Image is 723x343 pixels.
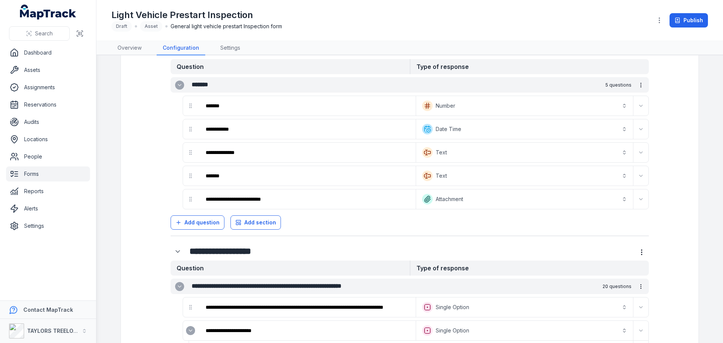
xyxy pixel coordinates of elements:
strong: Type of response [410,59,649,74]
a: Reservations [6,97,90,112]
button: more-detail [635,245,649,259]
div: :r3i5:-form-item-label [200,144,414,161]
button: Number [418,98,631,114]
div: :r3ja:-form-item-label [200,322,414,339]
div: :r3hp:-form-item-label [200,98,414,114]
strong: Type of response [410,261,649,276]
div: drag [183,122,198,137]
div: Draft [111,21,132,32]
button: Publish [670,13,708,27]
button: Text [418,144,631,161]
button: Add question [171,215,224,230]
button: more-detail [635,280,647,293]
div: :r3in:-form-item-label [171,244,186,259]
button: Single Option [418,299,631,316]
div: drag [183,145,198,160]
a: Settings [6,218,90,233]
span: Add section [244,219,276,226]
button: Expand [171,244,185,259]
span: Add question [185,219,220,226]
button: Expand [186,326,195,335]
button: Expand [635,123,647,135]
div: :r3j3:-form-item-label [200,299,414,316]
div: drag [183,98,198,113]
button: Search [9,26,70,41]
div: drag [183,168,198,183]
a: MapTrack [20,5,76,20]
span: 5 questions [606,82,631,88]
svg: drag [188,103,194,109]
button: Expand [175,282,184,291]
a: Locations [6,132,90,147]
a: Forms [6,166,90,181]
a: Alerts [6,201,90,216]
button: Add section [230,215,281,230]
a: Reports [6,184,90,199]
strong: Contact MapTrack [23,306,73,313]
a: Configuration [157,41,205,55]
a: Assets [6,63,90,78]
button: Single Option [418,322,631,339]
a: People [6,149,90,164]
a: Overview [111,41,148,55]
button: Expand [635,100,647,112]
span: Search [35,30,53,37]
div: drag [183,300,198,315]
svg: drag [188,304,194,310]
div: :r3ib:-form-item-label [200,168,414,184]
div: :r3ih:-form-item-label [200,191,414,207]
button: Attachment [418,191,631,207]
strong: TAYLORS TREELOPPING [27,328,90,334]
div: :r3j9:-form-item-label [183,323,198,338]
a: Audits [6,114,90,130]
button: Expand [175,81,184,90]
svg: drag [188,173,194,179]
h1: Light Vehicle Prestart Inspection [111,9,282,21]
strong: Question [171,261,410,276]
div: Asset [140,21,162,32]
button: Expand [635,301,647,313]
strong: Question [171,59,410,74]
a: Settings [214,41,246,55]
a: Dashboard [6,45,90,60]
button: Expand [635,170,647,182]
svg: drag [188,126,194,132]
button: Expand [635,146,647,159]
button: Date Time [418,121,631,137]
span: 20 questions [602,284,631,290]
span: General light vehicle prestart Inspection form [171,23,282,30]
button: more-detail [635,79,647,91]
button: Expand [635,193,647,205]
svg: drag [188,196,194,202]
div: :r3hv:-form-item-label [200,121,414,137]
svg: drag [188,149,194,155]
button: Expand [635,325,647,337]
button: Text [418,168,631,184]
div: drag [183,192,198,207]
a: Assignments [6,80,90,95]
